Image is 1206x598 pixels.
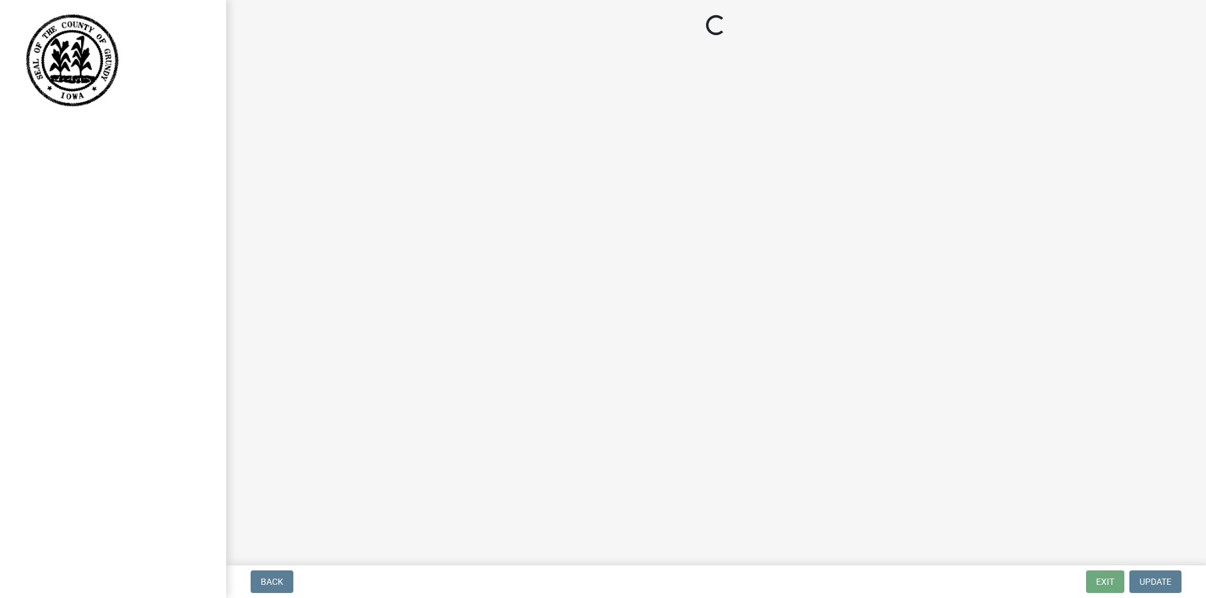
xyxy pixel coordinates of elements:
button: Back [251,570,293,593]
img: Grundy County, Iowa [25,13,119,107]
span: Update [1139,577,1171,587]
button: Update [1129,570,1182,593]
button: Exit [1086,570,1124,593]
span: Back [261,577,283,587]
